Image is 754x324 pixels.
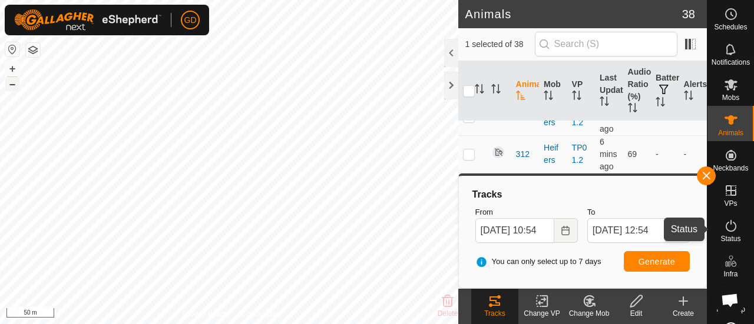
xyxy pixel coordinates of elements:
span: Animals [718,129,743,136]
td: - [679,135,707,173]
h2: Animals [465,7,682,21]
label: To [587,206,690,218]
a: Contact Us [240,309,275,319]
span: Infra [723,270,738,278]
span: Mobs [722,94,739,101]
td: - [679,173,707,211]
span: Status [720,235,740,242]
span: VPs [724,200,737,207]
span: 76 [628,112,637,121]
span: 69 [628,149,637,159]
div: Edit [613,308,660,319]
p-sorticon: Activate to sort [491,86,501,95]
button: – [5,77,19,91]
button: Reset Map [5,42,19,56]
span: Generate [639,257,675,266]
p-sorticon: Activate to sort [628,105,637,114]
img: returning off [491,145,505,159]
p-sorticon: Activate to sort [600,98,609,108]
th: Alerts [679,61,707,121]
span: 15 Oct 2025, 12:49 pm [600,137,617,171]
span: Heatmap [716,306,745,313]
div: Change Mob [565,308,613,319]
th: Animal [511,61,539,121]
span: GD [184,14,197,26]
td: - [651,173,679,211]
th: Battery [651,61,679,121]
p-sorticon: Activate to sort [572,92,581,102]
a: TP01.2 [572,143,587,165]
th: Mob [539,61,567,121]
input: Search (S) [535,32,677,56]
th: VP [567,61,595,121]
label: From [475,206,578,218]
span: 15 Oct 2025, 12:49 pm [600,99,617,133]
button: Generate [624,251,690,272]
button: Map Layers [26,43,40,57]
p-sorticon: Activate to sort [475,86,484,95]
span: 312 [516,148,530,161]
span: Neckbands [713,165,748,172]
div: Change VP [518,308,565,319]
p-sorticon: Activate to sort [656,99,665,108]
div: Open chat [714,284,746,316]
button: Choose Date [666,218,690,243]
button: + [5,62,19,76]
span: 38 [682,5,695,23]
p-sorticon: Activate to sort [516,92,525,102]
img: Gallagher Logo [14,9,161,31]
th: Last Updated [595,61,623,121]
a: Privacy Policy [183,309,227,319]
th: Audio Ratio (%) [623,61,651,121]
div: Tracks [471,188,695,202]
div: Create [660,308,707,319]
span: 1 selected of 38 [465,38,535,51]
span: You can only select up to 7 days [475,256,601,268]
div: Tracks [471,308,518,319]
p-sorticon: Activate to sort [544,92,553,102]
span: Notifications [712,59,750,66]
span: Schedules [714,24,747,31]
td: - [651,135,679,173]
p-sorticon: Activate to sort [684,92,693,102]
div: Heifers [544,142,562,166]
button: Choose Date [554,218,578,243]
